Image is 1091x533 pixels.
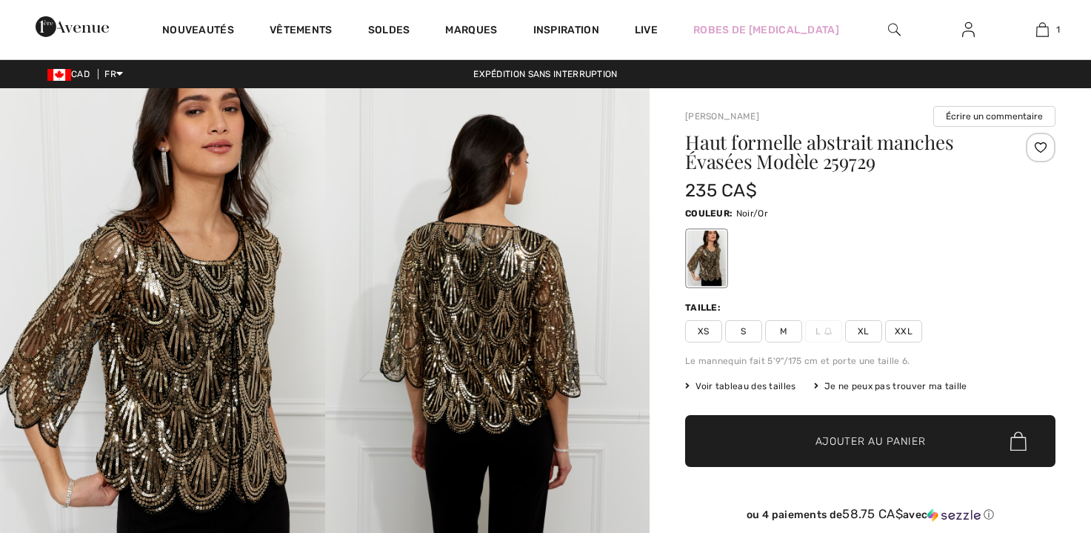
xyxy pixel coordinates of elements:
[927,509,981,522] img: Sezzle
[814,380,967,393] div: Je ne peux pas trouver ma taille
[933,106,1055,127] button: Écrire un commentaire
[685,111,759,122] a: [PERSON_NAME]
[685,208,733,219] span: Couleur:
[693,22,839,38] a: Robes de [MEDICAL_DATA]
[842,506,903,521] span: 58.75 CA$
[885,320,922,342] span: XXL
[685,507,1055,527] div: ou 4 paiements de58.75 CA$avecSezzle Cliquez pour en savoir plus sur Sezzle
[962,21,975,39] img: Mes infos
[685,301,724,314] div: Taille:
[685,354,1055,368] div: Le mannequin fait 5'9"/175 cm et porte une taille 6.
[685,507,1055,522] div: ou 4 paiements de avec
[36,12,109,42] img: 1ère Avenue
[685,180,757,201] span: 235 CA$
[824,328,832,335] img: ring-m.svg
[270,24,333,39] a: Vêtements
[888,21,901,39] img: recherche
[685,133,994,171] h1: Haut formelle abstrait manches Évasées Modèle 259729
[685,415,1055,467] button: Ajouter au panier
[685,380,796,393] span: Voir tableau des tailles
[533,24,599,39] span: Inspiration
[815,434,926,449] span: Ajouter au panier
[765,320,802,342] span: M
[845,320,882,342] span: XL
[1036,21,1049,39] img: Mon panier
[736,208,768,219] span: Noir/Or
[104,69,123,79] span: FR
[685,320,722,342] span: XS
[368,24,410,39] a: Soldes
[950,21,987,39] a: Se connecter
[47,69,96,79] span: CAD
[1006,21,1078,39] a: 1
[1056,23,1060,36] span: 1
[805,320,842,342] span: L
[725,320,762,342] span: S
[445,24,497,39] a: Marques
[635,22,658,38] a: Live
[687,231,726,286] div: Noir/Or
[162,24,234,39] a: Nouveautés
[47,69,71,81] img: Canadian Dollar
